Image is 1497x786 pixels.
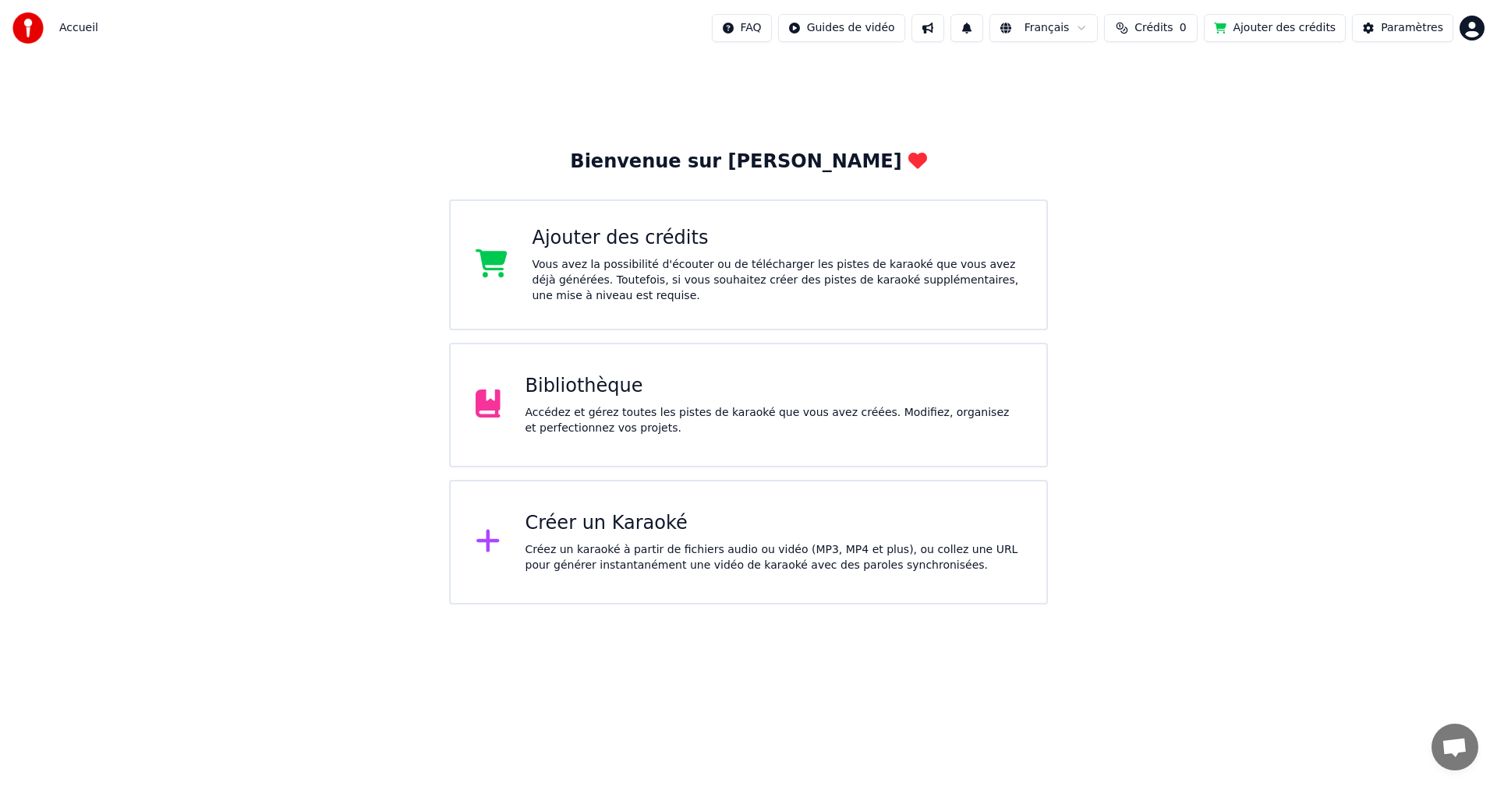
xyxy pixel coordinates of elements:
[1432,724,1478,770] div: Ouvrir le chat
[59,20,98,36] nav: breadcrumb
[526,374,1022,399] div: Bibliothèque
[12,12,44,44] img: youka
[1204,14,1346,42] button: Ajouter des crédits
[1352,14,1453,42] button: Paramètres
[1104,14,1198,42] button: Crédits0
[1134,20,1173,36] span: Crédits
[778,14,905,42] button: Guides de vidéo
[59,20,98,36] span: Accueil
[712,14,772,42] button: FAQ
[1381,20,1443,36] div: Paramètres
[526,405,1022,436] div: Accédez et gérez toutes les pistes de karaoké que vous avez créées. Modifiez, organisez et perfec...
[570,150,926,174] div: Bienvenue sur [PERSON_NAME]
[1180,20,1187,36] span: 0
[526,542,1022,573] div: Créez un karaoké à partir de fichiers audio ou vidéo (MP3, MP4 et plus), ou collez une URL pour g...
[533,257,1022,304] div: Vous avez la possibilité d'écouter ou de télécharger les pistes de karaoké que vous avez déjà gén...
[526,511,1022,536] div: Créer un Karaoké
[533,226,1022,251] div: Ajouter des crédits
